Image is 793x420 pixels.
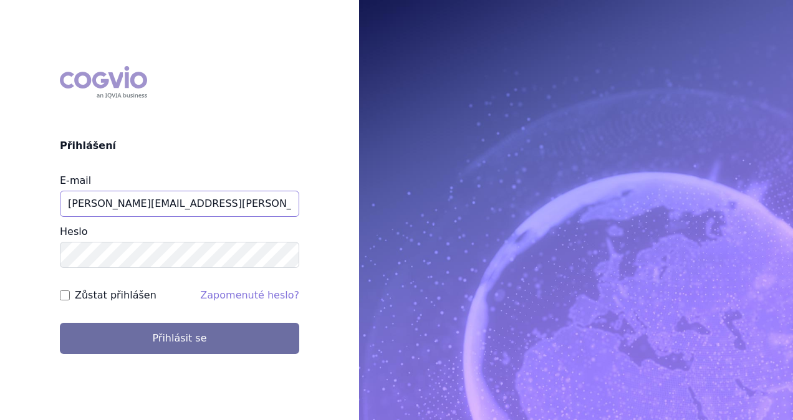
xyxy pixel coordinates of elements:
[60,226,87,237] label: Heslo
[200,289,299,301] a: Zapomenuté heslo?
[60,174,91,186] label: E-mail
[75,288,156,303] label: Zůstat přihlášen
[60,66,147,98] div: COGVIO
[60,323,299,354] button: Přihlásit se
[60,138,299,153] h2: Přihlášení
